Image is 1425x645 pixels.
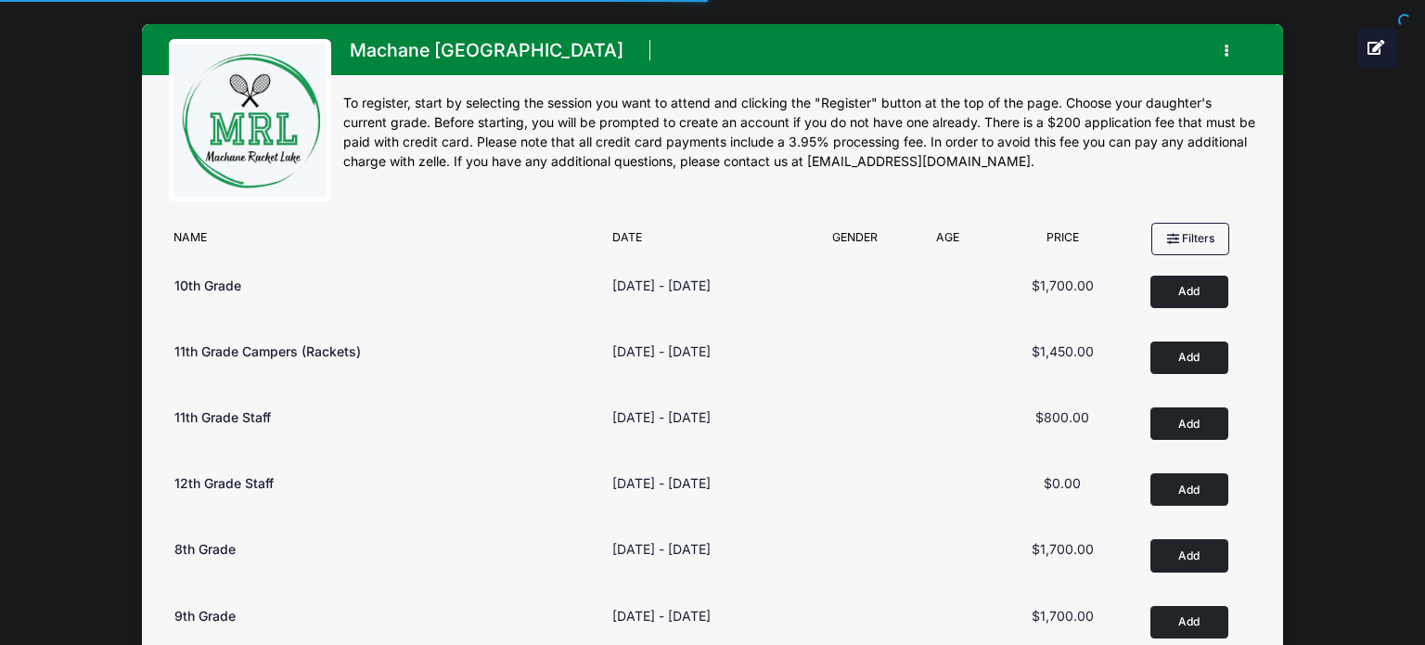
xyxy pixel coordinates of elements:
[1032,608,1094,624] span: $1,700.00
[612,473,711,493] div: [DATE] - [DATE]
[811,229,898,255] div: Gender
[1151,223,1229,254] button: Filters
[997,229,1129,255] div: Price
[174,608,236,624] span: 9th Grade
[1032,541,1094,557] span: $1,700.00
[165,229,603,255] div: Name
[174,541,236,557] span: 8th Grade
[603,229,811,255] div: Date
[1150,407,1228,440] button: Add
[1150,342,1228,374] button: Add
[174,409,271,425] span: 11th Grade Staff
[1150,539,1228,572] button: Add
[343,94,1256,172] div: To register, start by selecting the session you want to attend and clicking the "Register" button...
[174,277,241,293] span: 10th Grade
[899,229,997,255] div: Age
[612,407,711,427] div: [DATE] - [DATE]
[1032,277,1094,293] span: $1,700.00
[612,606,711,626] div: [DATE] - [DATE]
[174,475,274,491] span: 12th Grade Staff
[1150,473,1228,506] button: Add
[174,343,361,359] span: 11th Grade Campers (Rackets)
[612,539,711,559] div: [DATE] - [DATE]
[1150,606,1228,639] button: Add
[343,34,629,67] h1: Machane [GEOGRAPHIC_DATA]
[612,276,711,295] div: [DATE] - [DATE]
[612,342,711,361] div: [DATE] - [DATE]
[1044,475,1081,491] span: $0.00
[1035,409,1089,425] span: $800.00
[181,51,320,190] img: logo
[1032,343,1094,359] span: $1,450.00
[1150,276,1228,308] button: Add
